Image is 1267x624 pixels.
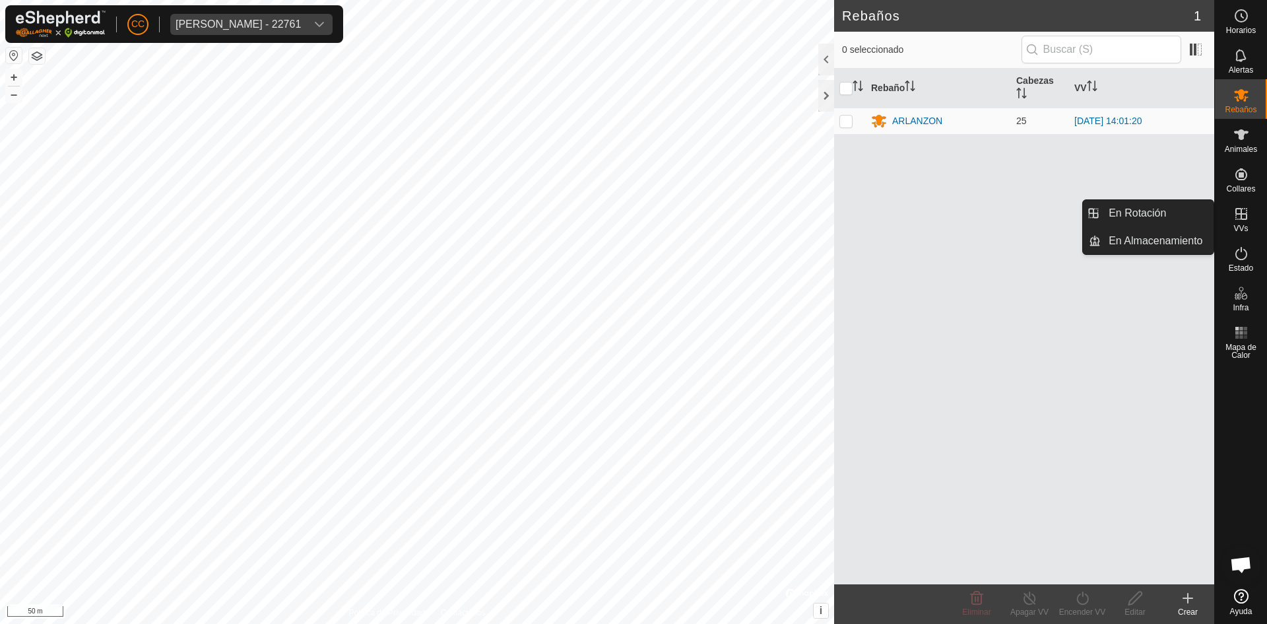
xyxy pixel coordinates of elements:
span: 25 [1016,116,1027,126]
div: ARLANZON [892,114,942,128]
button: + [6,69,22,85]
a: En Rotación [1101,200,1214,226]
span: CC [131,17,145,31]
span: En Almacenamiento [1109,233,1202,249]
span: Collares [1226,185,1255,193]
span: Ayuda [1230,607,1252,615]
img: Logo Gallagher [16,11,106,38]
span: En Rotación [1109,205,1166,221]
p-sorticon: Activar para ordenar [1016,90,1027,100]
span: 0 seleccionado [842,43,1022,57]
h2: Rebaños [842,8,1194,24]
li: En Rotación [1083,200,1214,226]
button: Restablecer Mapa [6,48,22,63]
div: dropdown trigger [306,14,333,35]
div: Apagar VV [1003,606,1056,618]
a: Política de Privacidad [349,607,425,619]
button: – [6,87,22,102]
span: Estado [1229,264,1253,272]
input: Buscar (S) [1022,36,1181,63]
th: Rebaño [866,69,1011,108]
div: Editar [1109,606,1161,618]
button: i [814,604,828,618]
p-sorticon: Activar para ordenar [905,83,915,93]
p-sorticon: Activar para ordenar [1087,83,1097,93]
button: Capas del Mapa [29,48,45,64]
span: VVs [1233,225,1248,232]
span: Animales [1225,145,1257,153]
li: En Almacenamiento [1083,228,1214,254]
p-sorticon: Activar para ordenar [853,83,863,93]
span: Alertas [1229,66,1253,74]
span: Rebaños [1225,106,1256,114]
span: Anca Sanda Bercian - 22761 [170,14,306,35]
div: Encender VV [1056,606,1109,618]
div: Crear [1161,606,1214,618]
span: 1 [1194,6,1201,26]
span: Horarios [1226,26,1256,34]
a: [DATE] 14:01:20 [1074,116,1142,126]
a: Ayuda [1215,584,1267,621]
th: VV [1069,69,1214,108]
div: Chat abierto [1221,545,1261,584]
span: i [820,605,822,616]
span: Infra [1233,304,1249,312]
a: En Almacenamiento [1101,228,1214,254]
a: Contáctenos [441,607,485,619]
span: Eliminar [962,607,991,617]
th: Cabezas [1011,69,1069,108]
span: Mapa de Calor [1218,343,1264,359]
div: [PERSON_NAME] - 22761 [176,19,301,30]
